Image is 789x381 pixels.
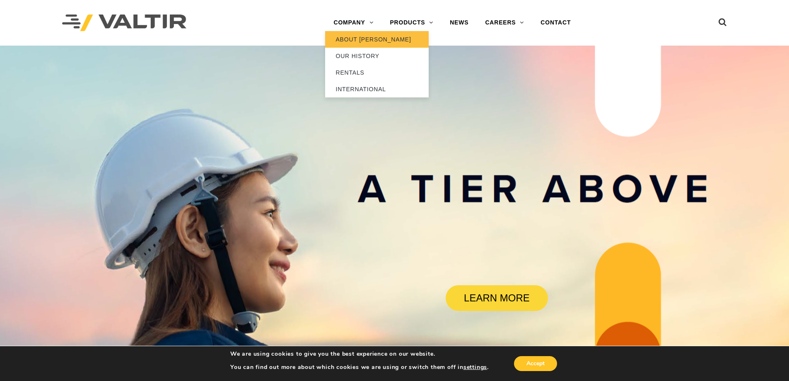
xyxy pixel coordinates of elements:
button: Accept [514,356,557,371]
button: settings [463,364,487,371]
a: PRODUCTS [381,15,442,31]
a: CONTACT [532,15,579,31]
a: NEWS [442,15,477,31]
a: INTERNATIONAL [325,81,429,97]
a: RENTALS [325,64,429,81]
a: CAREERS [477,15,532,31]
a: OUR HISTORY [325,48,429,64]
a: COMPANY [325,15,381,31]
a: LEARN MORE [446,285,548,311]
img: Valtir [62,15,186,32]
p: You can find out more about which cookies we are using or switch them off in . [230,364,489,371]
p: We are using cookies to give you the best experience on our website. [230,350,489,358]
a: ABOUT [PERSON_NAME] [325,31,429,48]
